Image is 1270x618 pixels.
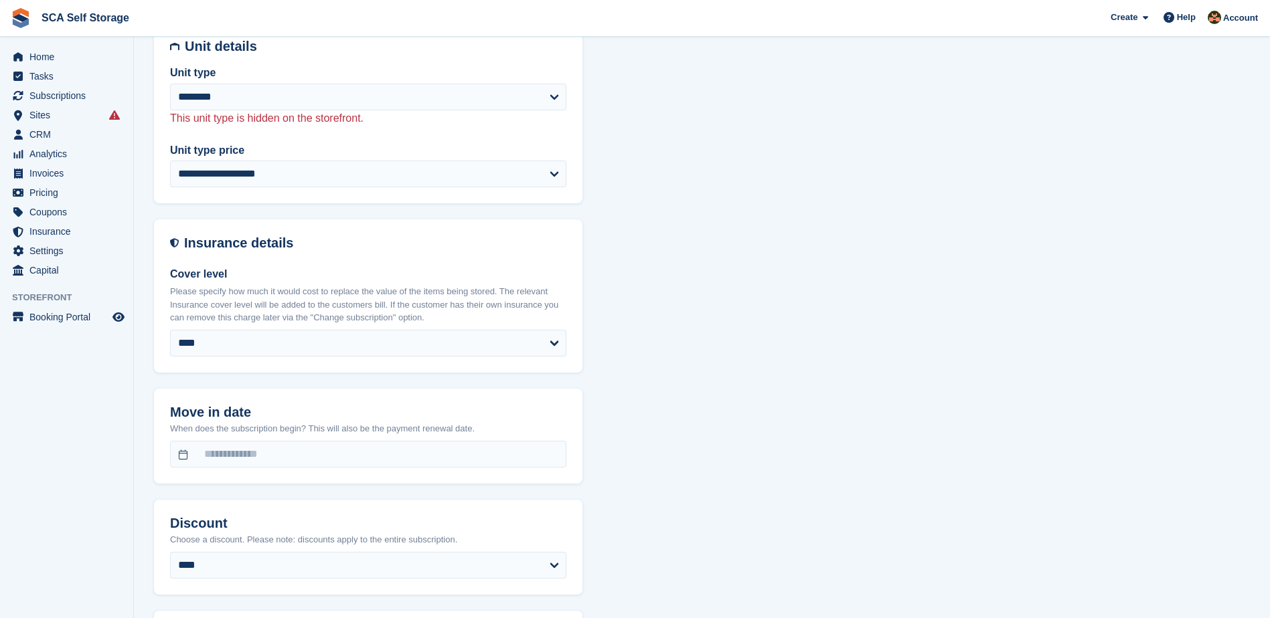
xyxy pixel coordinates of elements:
[7,106,127,124] a: menu
[7,183,127,202] a: menu
[170,405,566,420] h2: Move in date
[170,266,566,282] label: Cover level
[7,164,127,183] a: menu
[110,309,127,325] a: Preview store
[7,241,127,260] a: menu
[7,144,127,163] a: menu
[29,261,110,280] span: Capital
[7,222,127,241] a: menu
[7,67,127,86] a: menu
[29,183,110,202] span: Pricing
[29,164,110,183] span: Invoices
[1111,11,1137,24] span: Create
[170,235,179,251] img: insurance-details-icon-731ffda60807649b61249b889ba3c5e2b5c27d34e2e1fb37a309f0fde93ff34a.svg
[1208,11,1221,24] img: Sarah Race
[170,285,566,324] p: Please specify how much it would cost to replace the value of the items being stored. The relevan...
[29,203,110,221] span: Coupons
[1223,11,1258,25] span: Account
[7,125,127,144] a: menu
[1177,11,1196,24] span: Help
[29,106,110,124] span: Sites
[29,67,110,86] span: Tasks
[170,39,179,54] img: unit-details-icon-595b0c5c156355b767ba7b61e002efae458ec76ed5ec05730b8e856ff9ea34a9.svg
[29,308,110,326] span: Booking Portal
[29,86,110,105] span: Subscriptions
[7,86,127,105] a: menu
[184,235,566,251] h2: Insurance details
[170,516,566,531] h2: Discount
[170,142,566,159] label: Unit type price
[170,65,566,81] label: Unit type
[170,422,566,435] p: When does the subscription begin? This will also be the payment renewal date.
[29,144,110,163] span: Analytics
[185,39,566,54] h2: Unit details
[170,110,566,126] p: This unit type is hidden on the storefront.
[7,308,127,326] a: menu
[29,125,110,144] span: CRM
[7,203,127,221] a: menu
[7,261,127,280] a: menu
[109,110,120,120] i: Smart entry sync failures have occurred
[29,222,110,241] span: Insurance
[11,8,31,28] img: stora-icon-8386f47178a22dfd0bd8f6a31ec36ba5ce8667c1dd55bd0f319d3a0aa187defe.svg
[170,533,566,546] p: Choose a discount. Please note: discounts apply to the entire subscription.
[36,7,135,29] a: SCA Self Storage
[29,47,110,66] span: Home
[7,47,127,66] a: menu
[12,291,133,304] span: Storefront
[29,241,110,260] span: Settings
